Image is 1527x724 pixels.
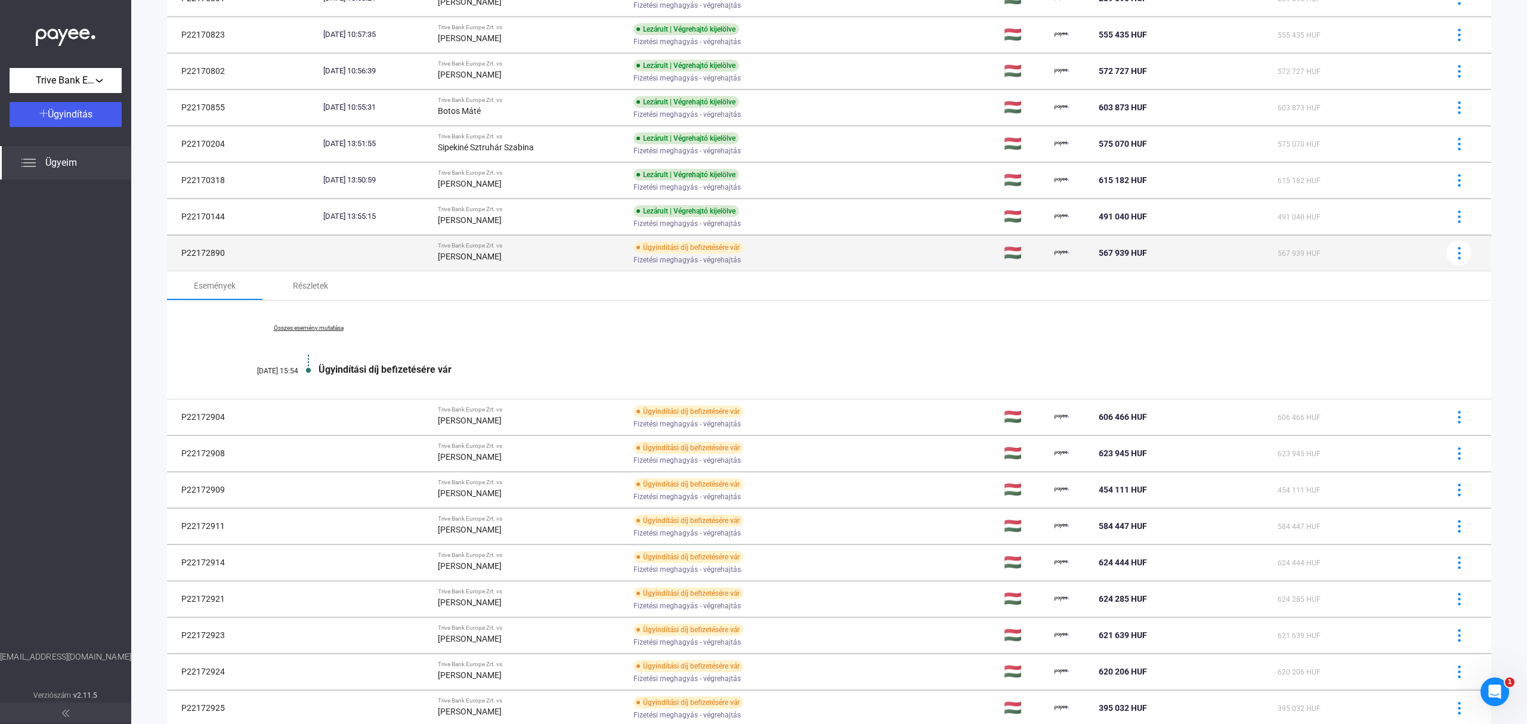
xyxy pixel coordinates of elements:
[1446,695,1472,720] button: more-blue
[1446,513,1472,539] button: more-blue
[1278,450,1321,458] span: 623 945 HUF
[1278,67,1321,76] span: 572 727 HUF
[1099,139,1147,148] span: 575 070 HUF
[438,552,624,559] div: Trive Bank Europe Zrt. vs
[36,22,95,47] img: white-payee-white-dot.svg
[633,526,741,540] span: Fizetési meghagyás - végrehajtás
[438,33,502,43] strong: [PERSON_NAME]
[633,205,739,217] div: Lezárult | Végrehajtó kijelölve
[1278,632,1321,640] span: 621 639 HUF
[999,508,1050,544] td: 🇭🇺
[1453,174,1466,187] img: more-blue
[323,211,429,222] div: [DATE] 13:55:15
[438,670,502,680] strong: [PERSON_NAME]
[1055,482,1069,497] img: payee-logo
[167,53,319,89] td: P22170802
[1055,446,1069,460] img: payee-logo
[438,479,624,486] div: Trive Bank Europe Zrt. vs
[1055,410,1069,424] img: payee-logo
[999,654,1050,689] td: 🇭🇺
[167,126,319,162] td: P22170204
[438,561,502,571] strong: [PERSON_NAME]
[438,515,624,522] div: Trive Bank Europe Zrt. vs
[1446,22,1472,47] button: more-blue
[1278,704,1321,713] span: 395 032 HUF
[1453,211,1466,223] img: more-blue
[438,179,502,188] strong: [PERSON_NAME]
[633,132,739,144] div: Lezárult | Végrehajtó kijelölve
[633,35,741,49] span: Fizetési meghagyás - végrehajtás
[1055,64,1069,78] img: payee-logo
[1055,701,1069,715] img: payee-logo
[1099,248,1147,258] span: 567 939 HUF
[1278,668,1321,676] span: 620 206 HUF
[438,598,502,607] strong: [PERSON_NAME]
[633,417,741,431] span: Fizetési meghagyás - végrehajtás
[633,708,741,722] span: Fizetési meghagyás - végrehajtás
[999,89,1050,125] td: 🇭🇺
[1446,586,1472,611] button: more-blue
[438,24,624,31] div: Trive Bank Europe Zrt. vs
[999,126,1050,162] td: 🇭🇺
[633,216,741,231] span: Fizetési meghagyás - végrehajtás
[1278,522,1321,531] span: 584 447 HUF
[1453,247,1466,259] img: more-blue
[1278,213,1321,221] span: 491 040 HUF
[1099,703,1147,713] span: 395 032 HUF
[633,672,741,686] span: Fizetési meghagyás - végrehajtás
[1453,702,1466,714] img: more-blue
[167,435,319,471] td: P22172908
[293,279,328,293] div: Részletek
[1099,175,1147,185] span: 615 182 HUF
[633,599,741,613] span: Fizetési meghagyás - végrehajtás
[438,488,502,498] strong: [PERSON_NAME]
[167,17,319,52] td: P22170823
[633,180,741,194] span: Fizetési meghagyás - végrehajtás
[319,364,1432,375] div: Ügyindítási díj befizetésére vár
[10,68,122,93] button: Trive Bank Europe Zrt.
[999,53,1050,89] td: 🇭🇺
[438,443,624,450] div: Trive Bank Europe Zrt. vs
[167,654,319,689] td: P22172924
[633,144,741,158] span: Fizetési meghagyás - végrehajtás
[438,252,502,261] strong: [PERSON_NAME]
[1099,630,1147,640] span: 621 639 HUF
[167,235,319,271] td: P22172890
[438,143,534,152] strong: Sipekiné Sztruhár Szabina
[1446,550,1472,575] button: more-blue
[633,587,743,599] div: Ügyindítási díj befizetésére vár
[999,162,1050,198] td: 🇭🇺
[39,109,48,117] img: plus-white.svg
[1099,30,1147,39] span: 555 435 HUF
[438,406,624,413] div: Trive Bank Europe Zrt. vs
[633,562,741,577] span: Fizetési meghagyás - végrehajtás
[633,551,743,563] div: Ügyindítási díj befizetésére vár
[1278,31,1321,39] span: 555 435 HUF
[633,624,743,636] div: Ügyindítási díj befizetésére vár
[1278,177,1321,185] span: 615 182 HUF
[1099,103,1147,112] span: 603 873 HUF
[1099,667,1147,676] span: 620 206 HUF
[1099,558,1147,567] span: 624 444 HUF
[438,697,624,704] div: Trive Bank Europe Zrt. vs
[323,29,429,41] div: [DATE] 10:57:35
[1453,629,1466,642] img: more-blue
[633,697,743,708] div: Ügyindítási díj befizetésére vár
[633,60,739,72] div: Lezárult | Végrehajtó kijelölve
[1453,556,1466,569] img: more-blue
[1505,677,1514,687] span: 1
[1446,168,1472,193] button: more-blue
[1453,484,1466,496] img: more-blue
[1453,593,1466,605] img: more-blue
[1055,519,1069,533] img: payee-logo
[167,581,319,617] td: P22172921
[167,472,319,508] td: P22172909
[1099,412,1147,422] span: 606 466 HUF
[633,96,739,108] div: Lezárult | Végrehajtó kijelölve
[1278,140,1321,148] span: 575 070 HUF
[633,515,743,527] div: Ügyindítási díj befizetésére vár
[1278,486,1321,494] span: 454 111 HUF
[1446,623,1472,648] button: more-blue
[10,102,122,127] button: Ügyindítás
[1446,441,1472,466] button: more-blue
